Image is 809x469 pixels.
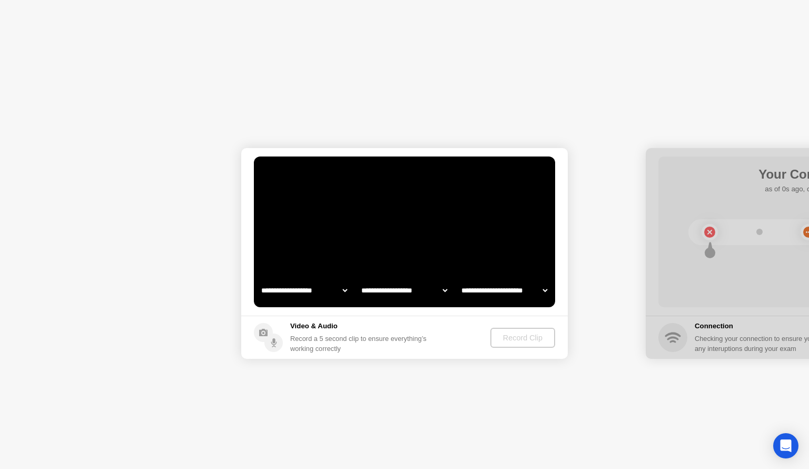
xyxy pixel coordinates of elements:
select: Available speakers [359,280,449,301]
button: Record Clip [490,328,555,348]
div: Open Intercom Messenger [773,433,798,458]
div: Record Clip [495,334,551,342]
select: Available microphones [459,280,549,301]
h5: Video & Audio [290,321,431,331]
select: Available cameras [259,280,349,301]
div: Record a 5 second clip to ensure everything’s working correctly [290,334,431,354]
